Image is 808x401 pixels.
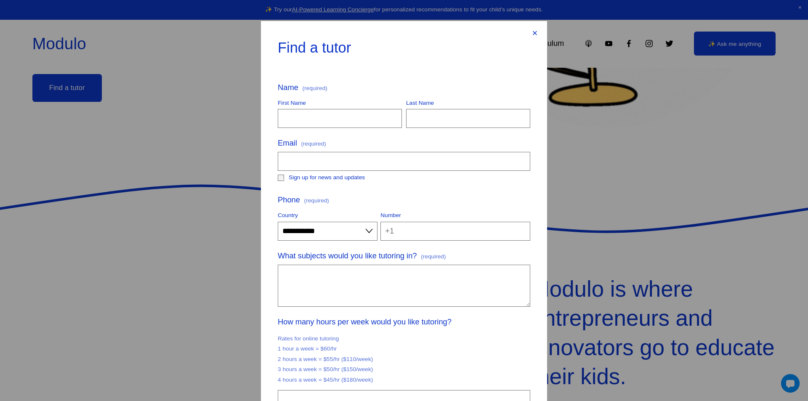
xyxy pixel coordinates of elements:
[278,210,377,222] div: Country
[289,173,365,183] span: Sign up for news and updates
[278,249,417,263] span: What subjects would you like tutoring in?
[278,315,452,329] span: How many hours per week would you like tutoring?
[406,98,530,109] div: Last Name
[278,193,300,207] span: Phone
[278,331,530,388] p: Rates for online tutoring 1 hour a week = $60/hr 2 hours a week = $55/hr ($110/week) 3 hours a we...
[530,29,540,38] div: Close
[278,175,284,181] input: Sign up for news and updates
[278,98,402,109] div: First Name
[304,198,329,204] span: (required)
[421,252,446,262] span: (required)
[302,85,327,91] span: (required)
[301,139,326,149] span: (required)
[278,38,521,58] div: Find a tutor
[278,81,298,95] span: Name
[380,210,530,222] div: Number
[278,136,297,150] span: Email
